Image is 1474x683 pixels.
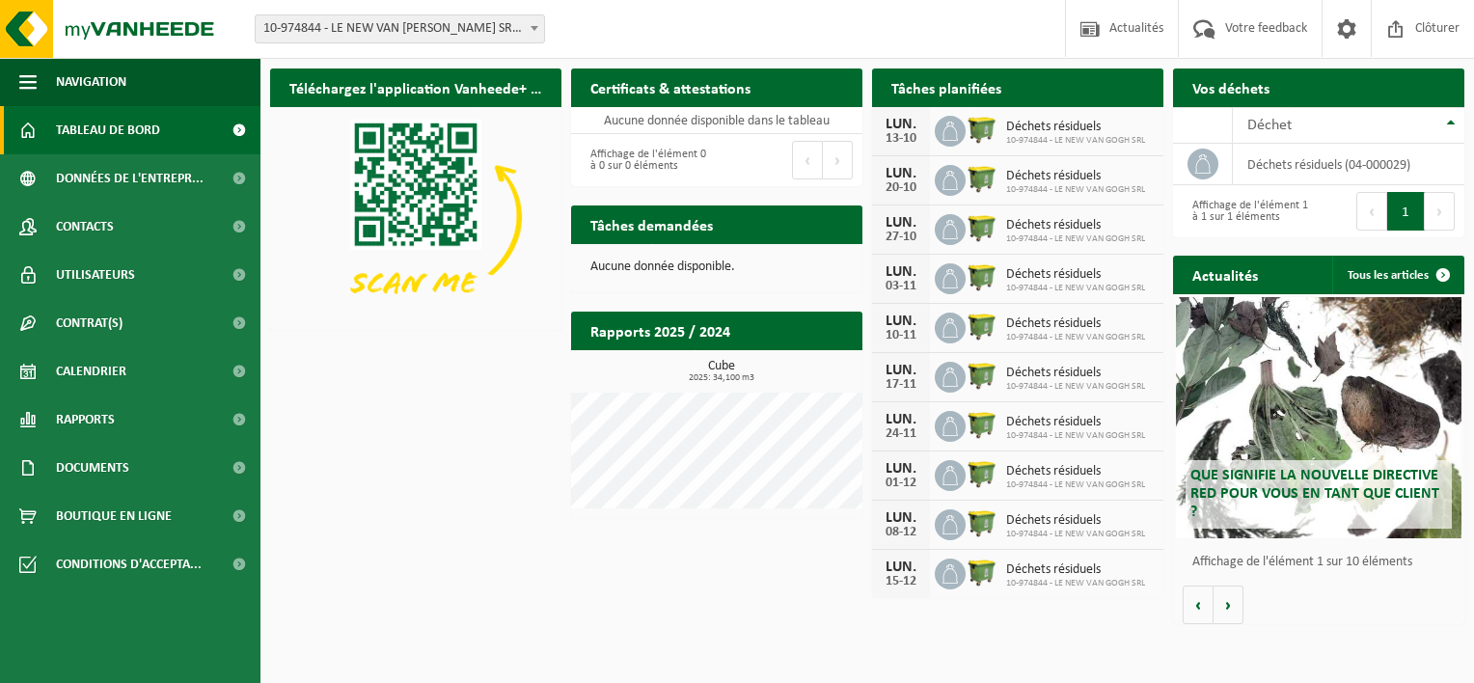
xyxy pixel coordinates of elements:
[966,556,998,588] img: WB-1100-HPE-GN-51
[882,427,920,441] div: 24-11
[1006,120,1145,135] span: Déchets résiduels
[966,260,998,293] img: WB-1100-HPE-GN-51
[571,312,750,349] h2: Rapports 2025 / 2024
[882,461,920,477] div: LUN.
[882,231,920,244] div: 27-10
[1006,578,1145,589] span: 10-974844 - LE NEW VAN GOGH SRL
[56,58,126,106] span: Navigation
[882,560,920,575] div: LUN.
[1356,192,1387,231] button: Previous
[1006,316,1145,332] span: Déchets résiduels
[256,15,544,42] span: 10-974844 - LE NEW VAN GOGH SRL - BOUSSU
[1006,479,1145,491] span: 10-974844 - LE NEW VAN GOGH SRL
[255,14,545,43] span: 10-974844 - LE NEW VAN GOGH SRL - BOUSSU
[1006,135,1145,147] span: 10-974844 - LE NEW VAN GOGH SRL
[1006,513,1145,529] span: Déchets résiduels
[882,575,920,588] div: 15-12
[56,106,160,154] span: Tableau de bord
[695,349,860,388] a: Consulter les rapports
[1190,468,1439,520] span: Que signifie la nouvelle directive RED pour vous en tant que client ?
[56,492,172,540] span: Boutique en ligne
[966,408,998,441] img: WB-1100-HPE-GN-51
[571,107,862,134] td: Aucune donnée disponible dans le tableau
[882,117,920,132] div: LUN.
[270,107,561,326] img: Download de VHEPlus App
[882,215,920,231] div: LUN.
[270,68,561,106] h2: Téléchargez l'application Vanheede+ maintenant!
[1247,118,1292,133] span: Déchet
[1425,192,1455,231] button: Next
[882,166,920,181] div: LUN.
[882,132,920,146] div: 13-10
[1387,192,1425,231] button: 1
[1006,415,1145,430] span: Déchets résiduels
[56,396,115,444] span: Rapports
[882,526,920,539] div: 08-12
[571,205,732,243] h2: Tâches demandées
[56,251,135,299] span: Utilisateurs
[1192,556,1455,569] p: Affichage de l'élément 1 sur 10 éléments
[1006,233,1145,245] span: 10-974844 - LE NEW VAN GOGH SRL
[1006,529,1145,540] span: 10-974844 - LE NEW VAN GOGH SRL
[882,314,920,329] div: LUN.
[56,203,114,251] span: Contacts
[581,373,862,383] span: 2025: 34,100 m3
[792,141,823,179] button: Previous
[1173,256,1277,293] h2: Actualités
[1006,218,1145,233] span: Déchets résiduels
[882,264,920,280] div: LUN.
[823,141,853,179] button: Next
[1006,184,1145,196] span: 10-974844 - LE NEW VAN GOGH SRL
[1233,144,1464,185] td: déchets résiduels (04-000029)
[882,477,920,490] div: 01-12
[1332,256,1462,294] a: Tous les articles
[882,280,920,293] div: 03-11
[1006,464,1145,479] span: Déchets résiduels
[966,310,998,342] img: WB-1100-HPE-GN-51
[1006,562,1145,578] span: Déchets résiduels
[882,329,920,342] div: 10-11
[1183,190,1309,232] div: Affichage de l'élément 1 à 1 sur 1 éléments
[1183,586,1214,624] button: Vorige
[1006,430,1145,442] span: 10-974844 - LE NEW VAN GOGH SRL
[1006,267,1145,283] span: Déchets résiduels
[56,444,129,492] span: Documents
[581,139,707,181] div: Affichage de l'élément 0 à 0 sur 0 éléments
[56,299,123,347] span: Contrat(s)
[1006,381,1145,393] span: 10-974844 - LE NEW VAN GOGH SRL
[882,181,920,195] div: 20-10
[1006,332,1145,343] span: 10-974844 - LE NEW VAN GOGH SRL
[966,162,998,195] img: WB-1100-HPE-GN-51
[1173,68,1289,106] h2: Vos déchets
[882,510,920,526] div: LUN.
[966,359,998,392] img: WB-1100-HPE-GN-51
[872,68,1021,106] h2: Tâches planifiées
[882,378,920,392] div: 17-11
[1176,297,1461,538] a: Que signifie la nouvelle directive RED pour vous en tant que client ?
[966,113,998,146] img: WB-1100-HPE-GN-51
[56,540,202,588] span: Conditions d'accepta...
[56,347,126,396] span: Calendrier
[590,260,843,274] p: Aucune donnée disponible.
[571,68,770,106] h2: Certificats & attestations
[1214,586,1243,624] button: Volgende
[966,506,998,539] img: WB-1100-HPE-GN-51
[1006,283,1145,294] span: 10-974844 - LE NEW VAN GOGH SRL
[56,154,204,203] span: Données de l'entrepr...
[1006,366,1145,381] span: Déchets résiduels
[1006,169,1145,184] span: Déchets résiduels
[966,211,998,244] img: WB-1100-HPE-GN-51
[882,412,920,427] div: LUN.
[581,360,862,383] h3: Cube
[882,363,920,378] div: LUN.
[966,457,998,490] img: WB-1100-HPE-GN-51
